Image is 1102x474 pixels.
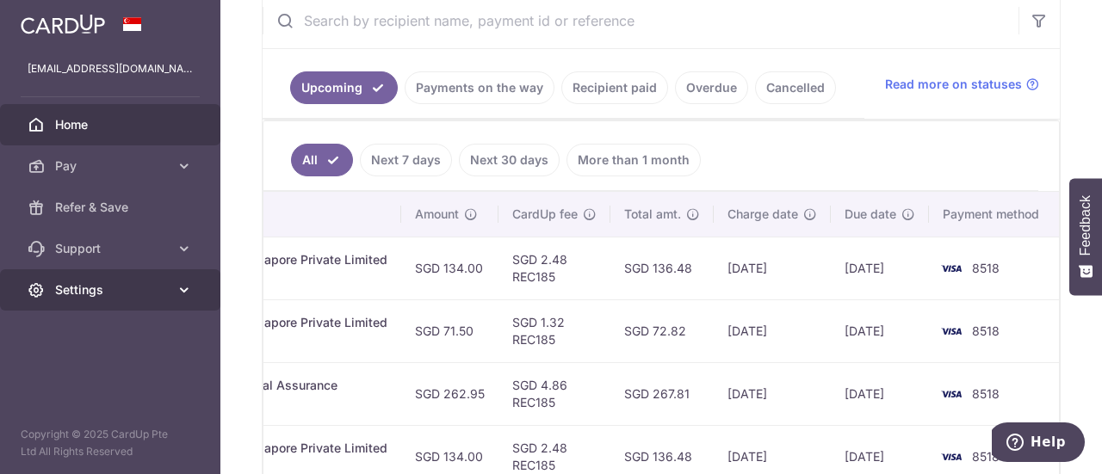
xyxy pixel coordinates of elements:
[498,237,610,299] td: SGD 2.48 REC185
[934,321,969,342] img: Bank Card
[152,314,387,331] div: Insurance. AIA Singapore Private Limited
[727,206,798,223] span: Charge date
[1069,178,1102,295] button: Feedback - Show survey
[512,206,578,223] span: CardUp fee
[714,299,831,362] td: [DATE]
[845,206,896,223] span: Due date
[885,76,1039,93] a: Read more on statuses
[55,116,169,133] span: Home
[929,192,1060,237] th: Payment method
[401,362,498,425] td: SGD 262.95
[972,323,1000,338] span: 8518
[290,71,398,104] a: Upcoming
[55,199,169,216] span: Refer & Save
[152,457,387,474] p: L521550220
[405,71,554,104] a: Payments on the way
[21,14,105,34] img: CardUp
[831,299,929,362] td: [DATE]
[934,384,969,404] img: Bank Card
[55,240,169,257] span: Support
[610,237,714,299] td: SGD 136.48
[972,449,1000,464] span: 8518
[624,206,681,223] span: Total amt.
[972,261,1000,275] span: 8518
[152,331,387,348] p: L516375122
[55,281,169,299] span: Settings
[885,76,1022,93] span: Read more on statuses
[152,440,387,457] div: Insurance. AIA Singapore Private Limited
[755,71,836,104] a: Cancelled
[831,237,929,299] td: [DATE]
[566,144,701,176] a: More than 1 month
[152,251,387,268] div: Insurance. AIA Singapore Private Limited
[401,237,498,299] td: SGD 134.00
[138,192,401,237] th: Payment details
[714,237,831,299] td: [DATE]
[28,60,193,77] p: [EMAIL_ADDRESS][DOMAIN_NAME]
[291,144,353,176] a: All
[831,362,929,425] td: [DATE]
[401,299,498,362] td: SGD 71.50
[360,144,452,176] a: Next 7 days
[934,446,969,467] img: Bank Card
[498,362,610,425] td: SGD 4.86 REC185
[675,71,748,104] a: Overdue
[992,422,1085,465] iframe: Opens a widget where you can find more information
[610,362,714,425] td: SGD 267.81
[55,157,169,175] span: Pay
[972,386,1000,401] span: 8518
[934,258,969,279] img: Bank Card
[152,394,387,411] p: 48581314
[714,362,831,425] td: [DATE]
[459,144,560,176] a: Next 30 days
[1078,195,1093,255] span: Feedback
[610,299,714,362] td: SGD 72.82
[152,268,387,286] p: L521550220
[498,299,610,362] td: SGD 1.32 REC185
[561,71,668,104] a: Recipient paid
[415,206,459,223] span: Amount
[152,377,387,394] div: Insurance. Prudential Assurance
